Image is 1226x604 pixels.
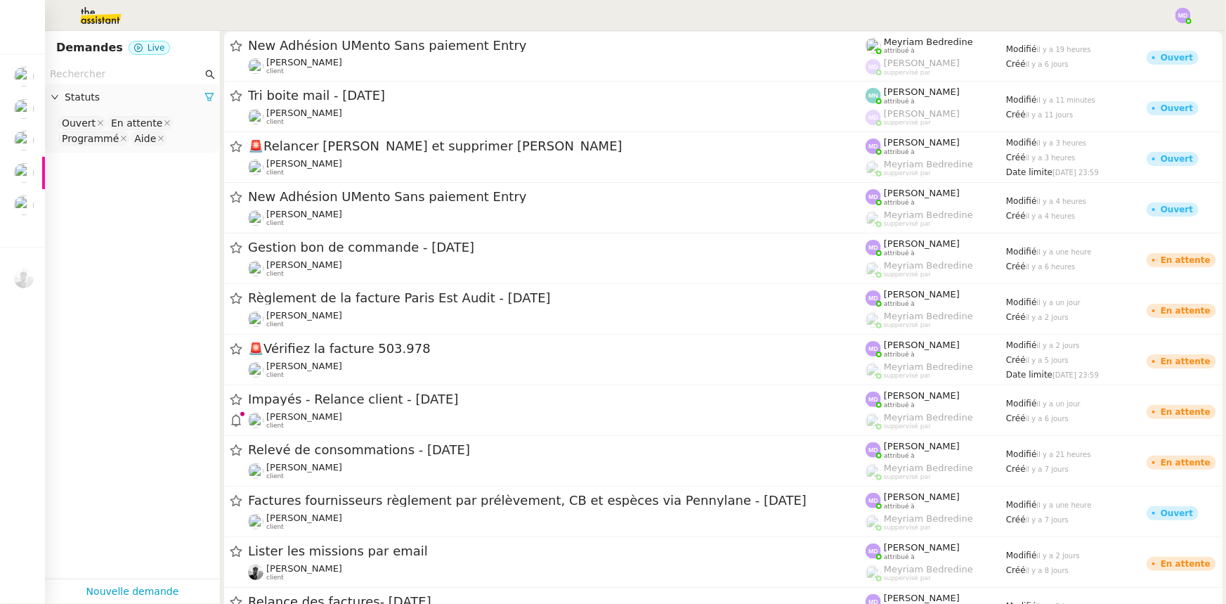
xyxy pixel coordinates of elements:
[107,116,173,130] nz-select-item: En attente
[866,513,1006,532] app-user-label: suppervisé par
[248,411,866,430] app-user-detailed-label: client
[248,158,866,176] app-user-detailed-label: client
[248,109,263,124] img: users%2F9mvJqJUvllffspLsQzytnd0Nt4c2%2Favatar%2F82da88e3-d90d-4e39-b37d-dcb7941179ae
[14,195,34,215] img: users%2F9mvJqJUvllffspLsQzytnd0Nt4c2%2Favatar%2F82da88e3-d90d-4e39-b37d-dcb7941179ae
[1026,111,1074,119] span: il y a 11 jours
[266,158,342,169] span: [PERSON_NAME]
[884,58,960,68] span: [PERSON_NAME]
[1037,342,1080,349] span: il y a 2 jours
[65,89,204,105] span: Statuts
[248,210,263,226] img: users%2FDBF5gIzOT6MfpzgDQC7eMkIK8iA3%2Favatar%2Fd943ca6c-06ba-4e73-906b-d60e05e423d3
[266,422,284,430] span: client
[1006,340,1037,350] span: Modifié
[866,390,1006,409] app-user-label: attribué à
[866,463,1006,481] app-user-label: suppervisé par
[266,310,342,321] span: [PERSON_NAME]
[266,270,284,278] span: client
[266,259,342,270] span: [PERSON_NAME]
[884,238,960,249] span: [PERSON_NAME]
[884,148,915,156] span: attribué à
[58,131,129,146] nz-select-item: Programmé
[1026,212,1076,220] span: il y a 4 heures
[1037,400,1081,408] span: il y a un jour
[248,361,866,379] app-user-detailed-label: client
[866,515,881,530] img: users%2FaellJyylmXSg4jqeVbanehhyYJm1%2Favatar%2Fprofile-pic%20(4).png
[1161,408,1211,416] div: En attente
[866,137,1006,155] app-user-label: attribué à
[1006,312,1026,322] span: Créé
[884,423,931,430] span: suppervisé par
[884,463,973,473] span: Meyriam Bedredine
[884,210,973,220] span: Meyriam Bedredine
[866,412,1006,430] app-user-label: suppervisé par
[866,240,881,255] img: svg
[1006,153,1026,162] span: Créé
[248,513,866,531] app-user-detailed-label: client
[248,108,866,126] app-user-detailed-label: client
[866,341,881,356] img: svg
[884,340,960,350] span: [PERSON_NAME]
[1006,211,1026,221] span: Créé
[884,441,960,451] span: [PERSON_NAME]
[248,292,866,304] span: Règlement de la facture Paris Est Audit - [DATE]
[884,159,973,169] span: Meyriam Bedredine
[1006,167,1052,177] span: Date limite
[1026,314,1069,321] span: il y a 2 jours
[1161,307,1211,315] div: En attente
[1006,399,1037,409] span: Modifié
[248,444,866,456] span: Relevé de consommations - [DATE]
[1026,154,1076,162] span: il y a 3 heures
[866,564,1006,582] app-user-label: suppervisé par
[248,393,866,406] span: Impayés - Relance client - [DATE]
[266,118,284,126] span: client
[1161,357,1211,366] div: En attente
[1161,155,1193,163] div: Ouvert
[56,38,123,58] nz-page-header-title: Demandes
[1006,464,1026,474] span: Créé
[884,86,960,97] span: [PERSON_NAME]
[134,132,156,145] div: Aide
[248,89,866,102] span: Tri boite mail - [DATE]
[884,69,931,77] span: suppervisé par
[266,321,284,328] span: client
[884,271,931,278] span: suppervisé par
[1161,560,1211,568] div: En attente
[248,413,263,428] img: users%2FlYQRlXr5PqQcMLrwReJQXYQRRED2%2Favatar%2F8da5697c-73dd-43c4-b23a-af95f04560b4
[866,542,1006,560] app-user-label: attribué à
[1006,95,1037,105] span: Modifié
[248,58,263,74] img: users%2FDBF5gIzOT6MfpzgDQC7eMkIK8iA3%2Favatar%2Fd943ca6c-06ba-4e73-906b-d60e05e423d3
[266,523,284,531] span: client
[884,37,973,47] span: Meyriam Bedredine
[248,241,866,254] span: Gestion bon de commande - [DATE]
[866,59,881,75] img: svg
[866,392,881,407] img: svg
[884,452,915,460] span: attribué à
[866,363,881,378] img: users%2FaellJyylmXSg4jqeVbanehhyYJm1%2Favatar%2Fprofile-pic%20(4).png
[866,491,1006,510] app-user-label: attribué à
[1052,371,1099,379] span: [DATE] 23:59
[248,139,263,153] span: 🚨
[266,473,284,480] span: client
[884,108,960,119] span: [PERSON_NAME]
[1006,551,1037,560] span: Modifié
[1006,449,1037,459] span: Modifié
[866,189,881,205] img: svg
[1006,138,1037,148] span: Modifié
[866,188,1006,206] app-user-label: attribué à
[1006,565,1026,575] span: Créé
[866,238,1006,257] app-user-label: attribué à
[884,289,960,300] span: [PERSON_NAME]
[1006,59,1026,69] span: Créé
[266,411,342,422] span: [PERSON_NAME]
[884,361,973,372] span: Meyriam Bedredine
[248,160,263,175] img: users%2FDBF5gIzOT6MfpzgDQC7eMkIK8iA3%2Favatar%2Fd943ca6c-06ba-4e73-906b-d60e05e423d3
[1037,552,1080,560] span: il y a 2 jours
[1175,8,1191,23] img: svg
[266,361,342,371] span: [PERSON_NAME]
[884,401,915,409] span: attribué à
[866,262,881,277] img: users%2FaellJyylmXSg4jqeVbanehhyYJm1%2Favatar%2Fprofile-pic%20(4).png
[866,159,1006,177] app-user-label: suppervisé par
[1006,110,1026,120] span: Créé
[248,57,866,75] app-user-detailed-label: client
[884,98,915,105] span: attribué à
